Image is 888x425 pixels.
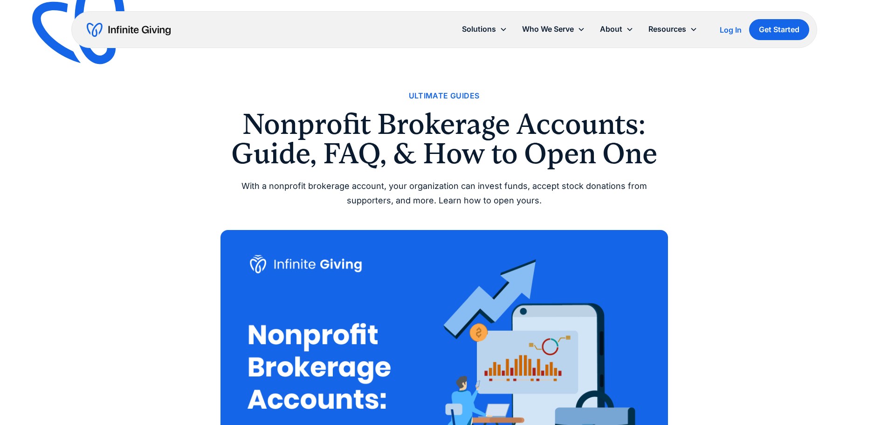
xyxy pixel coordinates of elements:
div: About [600,23,622,35]
a: Log In [720,24,742,35]
div: Solutions [462,23,496,35]
h1: Nonprofit Brokerage Accounts: Guide, FAQ, & How to Open One [220,110,668,168]
div: Who We Serve [515,19,592,39]
div: With a nonprofit brokerage account, your organization can invest funds, accept stock donations fr... [220,179,668,208]
div: About [592,19,641,39]
a: home [87,22,171,37]
a: Get Started [749,19,809,40]
a: Ultimate Guides [409,90,480,102]
div: Log In [720,26,742,34]
div: Resources [641,19,705,39]
div: Who We Serve [522,23,574,35]
div: Solutions [454,19,515,39]
div: Resources [648,23,686,35]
